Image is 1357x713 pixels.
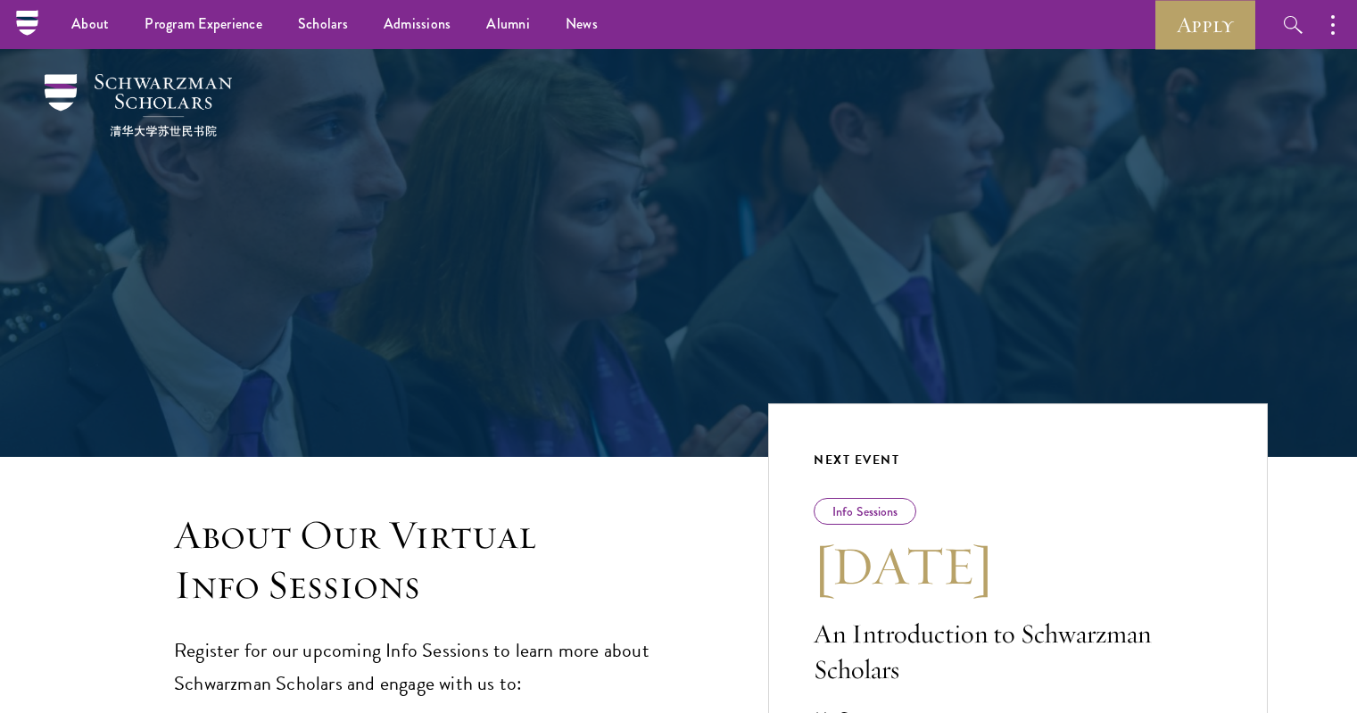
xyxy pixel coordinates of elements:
[174,510,697,610] h3: About Our Virtual Info Sessions
[814,498,916,525] div: Info Sessions
[814,616,1222,687] p: An Introduction to Schwarzman Scholars
[45,74,232,137] img: Schwarzman Scholars
[814,449,1222,471] div: Next Event
[174,634,697,701] p: Register for our upcoming Info Sessions to learn more about Schwarzman Scholars and engage with u...
[814,534,1222,598] h3: [DATE]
